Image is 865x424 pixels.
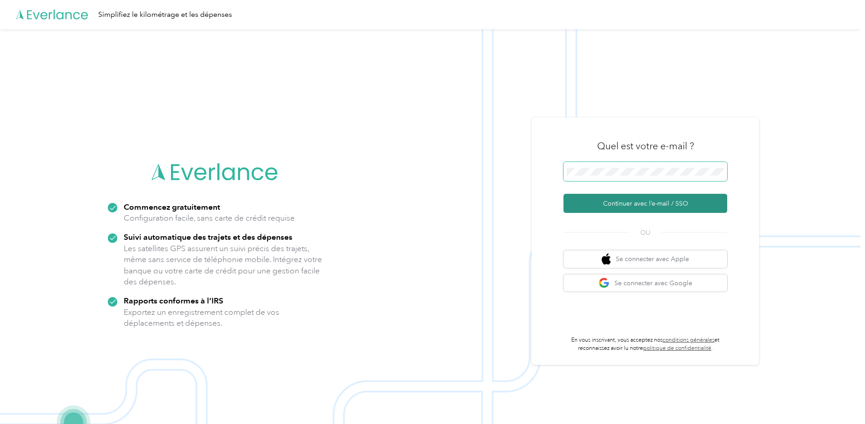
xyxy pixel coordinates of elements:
[614,278,692,288] font: Se connecter avec Google
[598,278,610,289] img: Logo de Google
[563,194,727,213] button: Continuer avec l’e-mail / SSO
[98,9,232,20] div: Simplifiez le kilométrage et les dépenses
[124,307,322,329] p: Exportez un enregistrement complet de vos déplacements et dépenses.
[563,336,727,352] p: En vous inscrivant, vous acceptez nos et reconnaissez avoir lu notre .
[663,337,714,343] a: conditions générales
[124,296,223,305] strong: Rapports conformes à l’IRS
[563,274,727,292] button: Logo de GoogleSe connecter avec Google
[124,232,292,242] strong: Suivi automatique des trajets et des dépenses
[124,212,295,224] p: Configuration facile, sans carte de crédit requise
[597,140,694,152] h3: Quel est votre e-mail ?
[629,228,661,237] span: OU
[616,254,689,264] font: Se connecter avec Apple
[563,250,727,268] button: Logo AppleSe connecter avec Apple
[602,253,611,265] img: Logo Apple
[643,345,711,352] a: politique de confidentialité
[124,202,220,212] strong: Commencez gratuitement
[124,243,322,288] p: Les satellites GPS assurent un suivi précis des trajets, même sans service de téléphonie mobile. ...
